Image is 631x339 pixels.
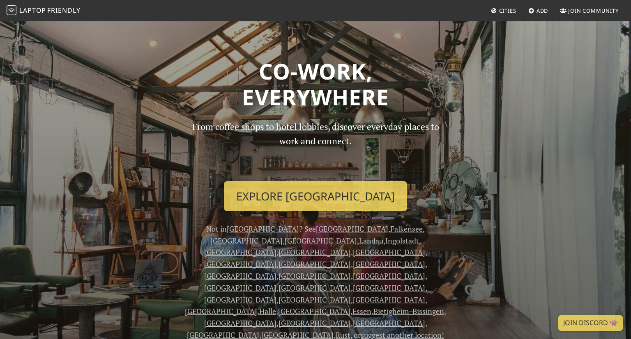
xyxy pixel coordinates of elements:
a: LaptopFriendly LaptopFriendly [7,4,81,18]
a: [GEOGRAPHIC_DATA] [279,283,351,293]
span: Laptop [19,6,46,15]
a: [GEOGRAPHIC_DATA] [278,306,350,316]
a: [GEOGRAPHIC_DATA] [316,224,388,234]
a: [GEOGRAPHIC_DATA] [227,224,299,234]
span: Add [537,7,548,14]
a: [GEOGRAPHIC_DATA] [353,271,425,281]
a: Join Discord 👾 [558,315,623,331]
a: Bietigheim-Bissingen [373,306,444,316]
a: [GEOGRAPHIC_DATA] [353,247,425,257]
a: [GEOGRAPHIC_DATA] [353,283,425,293]
a: [GEOGRAPHIC_DATA] [279,271,351,281]
a: [GEOGRAPHIC_DATA] [279,259,351,269]
span: Friendly [47,6,80,15]
a: Add [525,3,552,18]
span: Join Community [568,7,619,14]
a: [GEOGRAPHIC_DATA] [353,318,425,328]
p: From coffee shops to hotel lobbies, discover everyday places to work and connect. [185,120,446,174]
a: Cities [488,3,520,18]
img: LaptopFriendly [7,5,16,15]
a: [GEOGRAPHIC_DATA] [353,259,425,269]
a: [GEOGRAPHIC_DATA] [279,295,351,305]
a: Join Community [557,3,622,18]
a: Landau [359,236,383,246]
span: Cities [499,7,516,14]
h1: Co-work, Everywhere [49,58,582,110]
a: [GEOGRAPHIC_DATA] [204,295,276,305]
a: [GEOGRAPHIC_DATA] [279,247,351,257]
a: [GEOGRAPHIC_DATA] [185,306,257,316]
a: [GEOGRAPHIC_DATA] [204,247,276,257]
a: Essen [352,306,371,316]
a: Explore [GEOGRAPHIC_DATA] [224,181,407,212]
a: [GEOGRAPHIC_DATA] [279,318,351,328]
a: Halle [259,306,276,316]
a: [GEOGRAPHIC_DATA] [210,236,283,246]
a: [GEOGRAPHIC_DATA] [204,283,276,293]
a: [GEOGRAPHIC_DATA] [204,271,276,281]
a: Falkensee [390,224,423,234]
a: [GEOGRAPHIC_DATA] [285,236,357,246]
a: Ingolstadt [385,236,419,246]
a: [GEOGRAPHIC_DATA] [204,259,276,269]
a: [GEOGRAPHIC_DATA] [353,295,425,305]
a: [GEOGRAPHIC_DATA] [204,318,276,328]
